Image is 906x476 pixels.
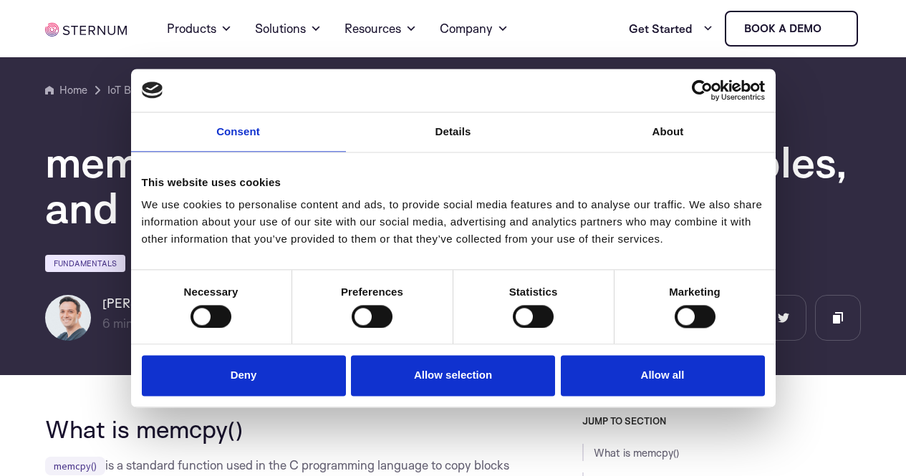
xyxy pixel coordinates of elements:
[107,82,145,99] a: IoT Blog
[45,139,861,230] h1: memcpy C Function – Syntax, Examples, and Security Best Practices
[142,196,765,248] div: We use cookies to personalise content and ads, to provide social media features and to analyse ou...
[184,286,238,298] strong: Necessary
[45,457,105,475] code: memcpy()
[561,356,765,397] button: Allow all
[561,112,776,152] a: About
[167,3,232,54] a: Products
[45,82,87,99] a: Home
[142,82,163,98] img: logo
[131,112,346,152] a: Consent
[142,356,346,397] button: Deny
[640,79,765,101] a: Usercentrics Cookiebot - opens in a new window
[45,255,125,272] a: Fundamentals
[102,295,210,312] h6: [PERSON_NAME]
[725,11,858,47] a: Book a demo
[669,286,721,298] strong: Marketing
[594,446,679,460] a: What is memcpy()
[102,316,167,331] span: min read |
[102,316,110,331] span: 6
[45,23,127,37] img: sternum iot
[629,14,713,43] a: Get Started
[341,286,403,298] strong: Preferences
[344,3,417,54] a: Resources
[582,415,860,427] h3: JUMP TO SECTION
[142,174,765,191] div: This website uses cookies
[45,295,91,341] img: Igal Zeifman
[45,415,512,442] h2: What is memcpy()
[440,3,509,54] a: Company
[827,23,839,34] img: sternum iot
[346,112,561,152] a: Details
[255,3,322,54] a: Solutions
[351,356,555,397] button: Allow selection
[509,286,558,298] strong: Statistics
